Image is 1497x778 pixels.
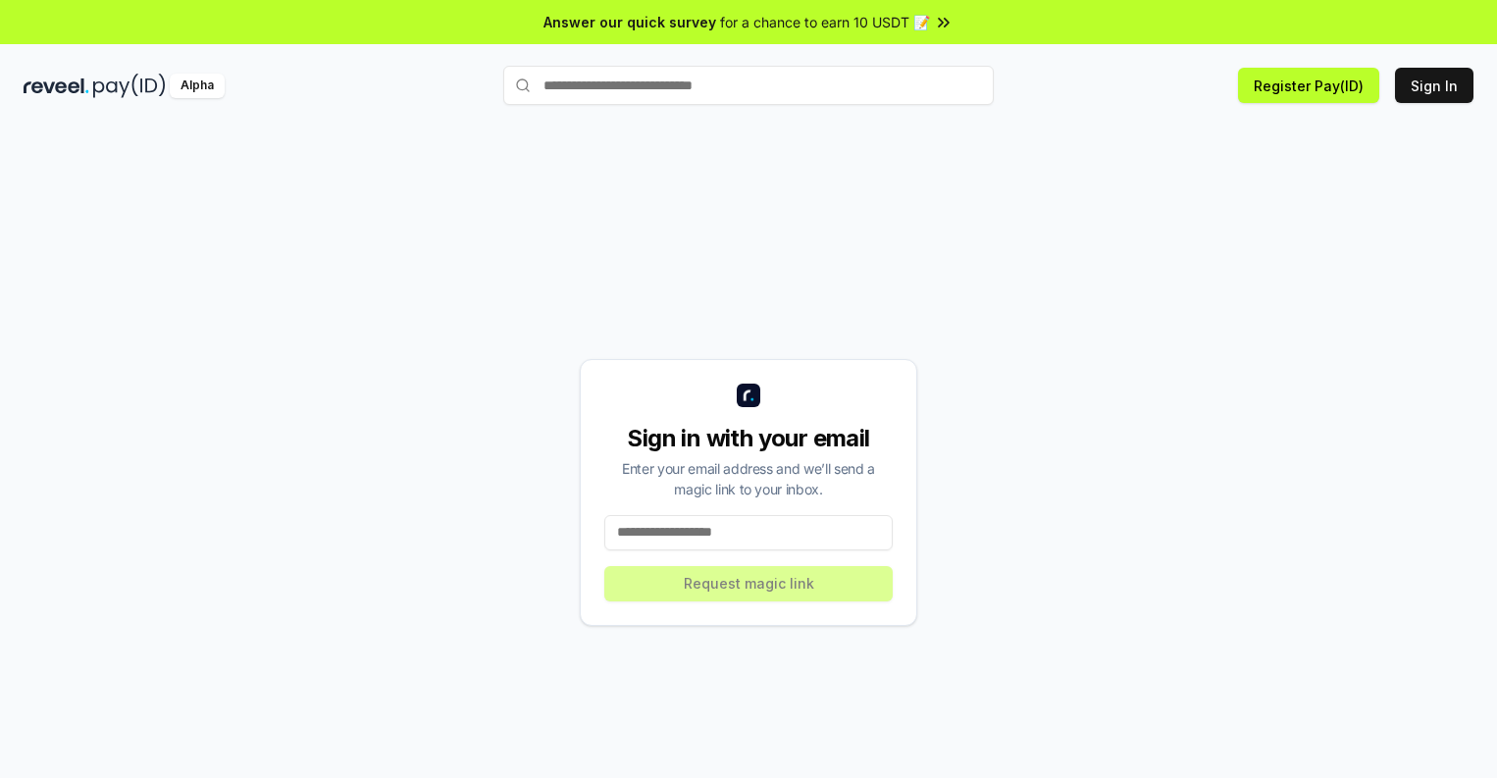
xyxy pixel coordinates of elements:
button: Register Pay(ID) [1238,68,1379,103]
span: Answer our quick survey [543,12,716,32]
img: pay_id [93,74,166,98]
img: logo_small [737,384,760,407]
div: Sign in with your email [604,423,893,454]
img: reveel_dark [24,74,89,98]
button: Sign In [1395,68,1473,103]
div: Enter your email address and we’ll send a magic link to your inbox. [604,458,893,499]
div: Alpha [170,74,225,98]
span: for a chance to earn 10 USDT 📝 [720,12,930,32]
